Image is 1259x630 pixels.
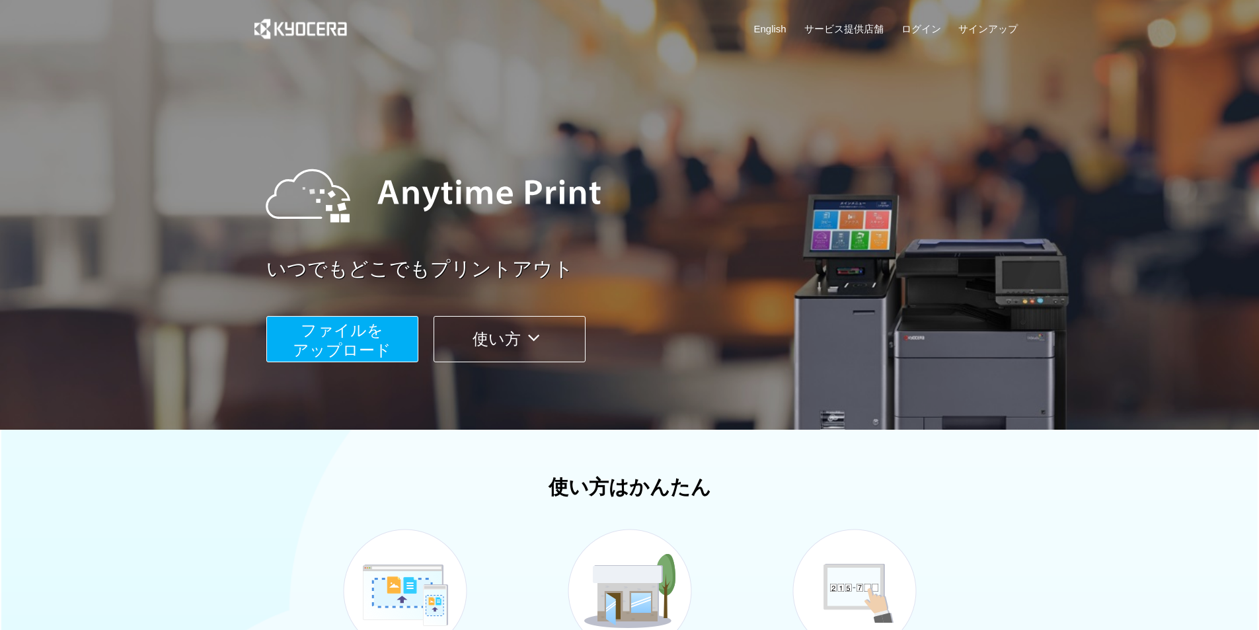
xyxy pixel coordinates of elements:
a: いつでもどこでもプリントアウト [266,255,1026,284]
a: サービス提供店舗 [804,22,884,36]
a: English [754,22,786,36]
button: 使い方 [434,316,586,362]
button: ファイルを​​アップロード [266,316,418,362]
span: ファイルを ​​アップロード [293,321,391,359]
a: ログイン [901,22,941,36]
a: サインアップ [958,22,1018,36]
